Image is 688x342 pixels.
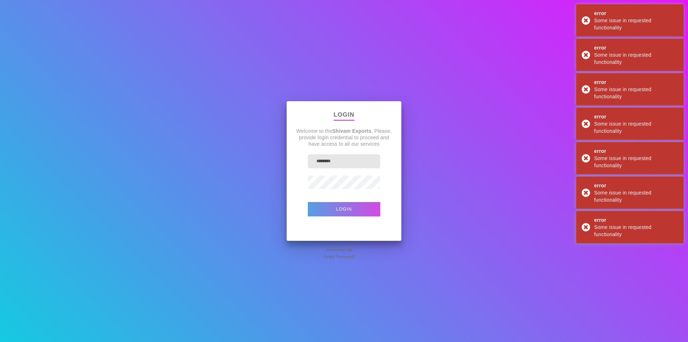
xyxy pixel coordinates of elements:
span: Remember Me [327,246,353,253]
div: Some issue in requested functionality [594,120,678,135]
div: error [594,10,678,17]
div: Some issue in requested functionality [594,51,678,66]
div: Some issue in requested functionality [594,17,678,31]
div: error [594,147,678,155]
p: Welcome to the . Please, provide login credential to proceed and have access to all our services [295,128,393,147]
span: Forgot Password? [323,253,355,260]
div: error [594,79,678,86]
strong: Shivam Exports [332,128,371,134]
div: Some issue in requested functionality [594,155,678,169]
div: error [594,216,678,224]
p: Login [334,110,354,121]
div: Some issue in requested functionality [594,189,678,203]
button: Login [308,202,380,216]
div: error [594,182,678,189]
div: Some issue in requested functionality [594,86,678,100]
div: Some issue in requested functionality [594,224,678,238]
div: error [594,44,678,51]
div: error [594,113,678,120]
